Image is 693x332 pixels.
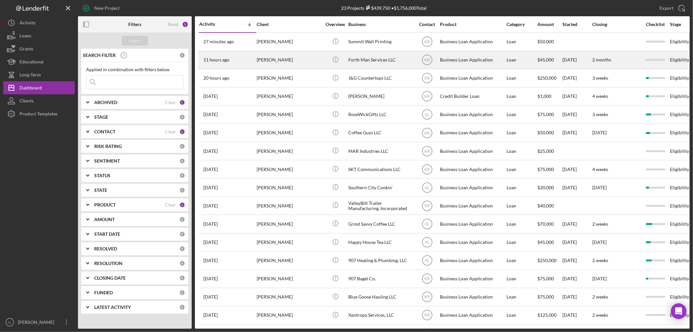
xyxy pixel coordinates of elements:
div: [PERSON_NAME] [257,179,322,196]
div: Business Loan Application [440,288,505,306]
div: [DATE] [562,70,592,87]
div: Business Loan Application [440,124,505,141]
div: Overview [323,22,348,27]
div: 0 [179,275,185,281]
div: 23 Projects • $1,756,000 Total [341,5,427,11]
div: Business Loan Application [440,307,505,324]
div: [PERSON_NAME] [257,33,322,50]
div: Loan [507,234,537,251]
div: [PERSON_NAME] [257,252,322,269]
span: $25,000 [537,148,554,154]
div: [DATE] [562,179,592,196]
time: 2025-09-09 17:41 [203,39,234,44]
b: CLOSING DATE [94,275,126,281]
button: Loans [3,29,75,42]
div: Loan [507,215,537,232]
b: SENTIMENT [94,158,120,164]
b: CONTACT [94,129,115,134]
span: $20,000 [537,185,554,190]
button: Long-Term [3,68,75,81]
div: Loan [507,252,537,269]
div: Loan [507,288,537,306]
div: [DATE] [562,124,592,141]
div: [PERSON_NAME] [257,88,322,105]
div: Checklist [642,22,669,27]
b: RESOLVED [94,246,117,251]
div: 0 [179,187,185,193]
text: KR [424,58,430,62]
div: [DATE] [562,270,592,287]
div: RoseWickGifts LLC [348,106,413,123]
div: [PERSON_NAME] [257,161,322,178]
div: Business Loan Application [440,106,505,123]
div: ValleyBilt Trailer Manufacturing, Incorporated [348,197,413,214]
b: Filters [128,22,141,27]
span: $250,000 [537,258,557,263]
time: 3 weeks [592,112,608,117]
div: Loan [507,106,537,123]
div: Business Loan Application [440,161,505,178]
div: [PERSON_NAME] [257,124,322,141]
div: Educational [19,55,44,70]
time: 2025-08-07 23:21 [203,312,218,318]
div: Business Loan Application [440,197,505,214]
div: Clear [165,129,176,134]
div: Business Loan Application [440,142,505,160]
div: Grants [19,42,33,57]
time: 2025-08-12 20:13 [203,276,218,281]
div: Southern City Cookin' [348,179,413,196]
button: Educational [3,55,75,68]
text: KR [424,94,430,99]
span: $50,000 [537,130,554,135]
div: [PERSON_NAME] [257,288,322,306]
div: Business Loan Application [440,215,505,232]
div: Clear [165,202,176,207]
div: [PERSON_NAME] [348,88,413,105]
a: Dashboard [3,81,75,94]
div: Dashboard [19,81,42,96]
div: 0 [179,290,185,296]
b: AMOUNT [94,217,115,222]
time: 2025-08-07 23:43 [203,294,218,299]
div: Activity [19,16,35,31]
time: 2025-08-31 18:07 [203,112,218,117]
time: 2025-08-19 23:00 [203,185,218,190]
div: 0 [179,246,185,252]
div: Clients [19,94,33,109]
div: [DATE] [562,88,592,105]
div: Xentropa Services, LLC [348,307,413,324]
time: [DATE] [592,185,607,190]
time: 2025-09-09 06:55 [203,57,229,62]
text: KR [424,277,430,281]
time: 2 weeks [592,294,608,299]
span: $45,000 [537,57,554,62]
div: Reset [168,22,179,27]
div: [DATE] [562,215,592,232]
div: Loan [507,70,537,87]
time: 2025-08-29 06:27 [203,130,218,135]
time: 2025-08-26 20:40 [203,149,218,154]
div: 0 [179,52,185,58]
div: 0 [179,158,185,164]
div: Started [562,22,592,27]
b: PRODUCT [94,202,116,207]
div: 0 [179,114,185,120]
time: 2 months [592,57,611,62]
b: STATUS [94,173,110,178]
span: $50,000 [537,39,554,44]
span: $125,000 [537,312,557,318]
div: Business Loan Application [440,270,505,287]
div: [PERSON_NAME] [257,51,322,69]
text: AL [425,240,430,245]
button: Clients [3,94,75,107]
span: $45,000 [537,239,554,245]
div: New Project [94,2,120,15]
div: Loan [507,197,537,214]
div: Business Loan Application [440,234,505,251]
a: Activity [3,16,75,29]
div: Loan [507,33,537,50]
div: Business Loan Application [440,252,505,269]
div: Business Loan Application [440,70,505,87]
